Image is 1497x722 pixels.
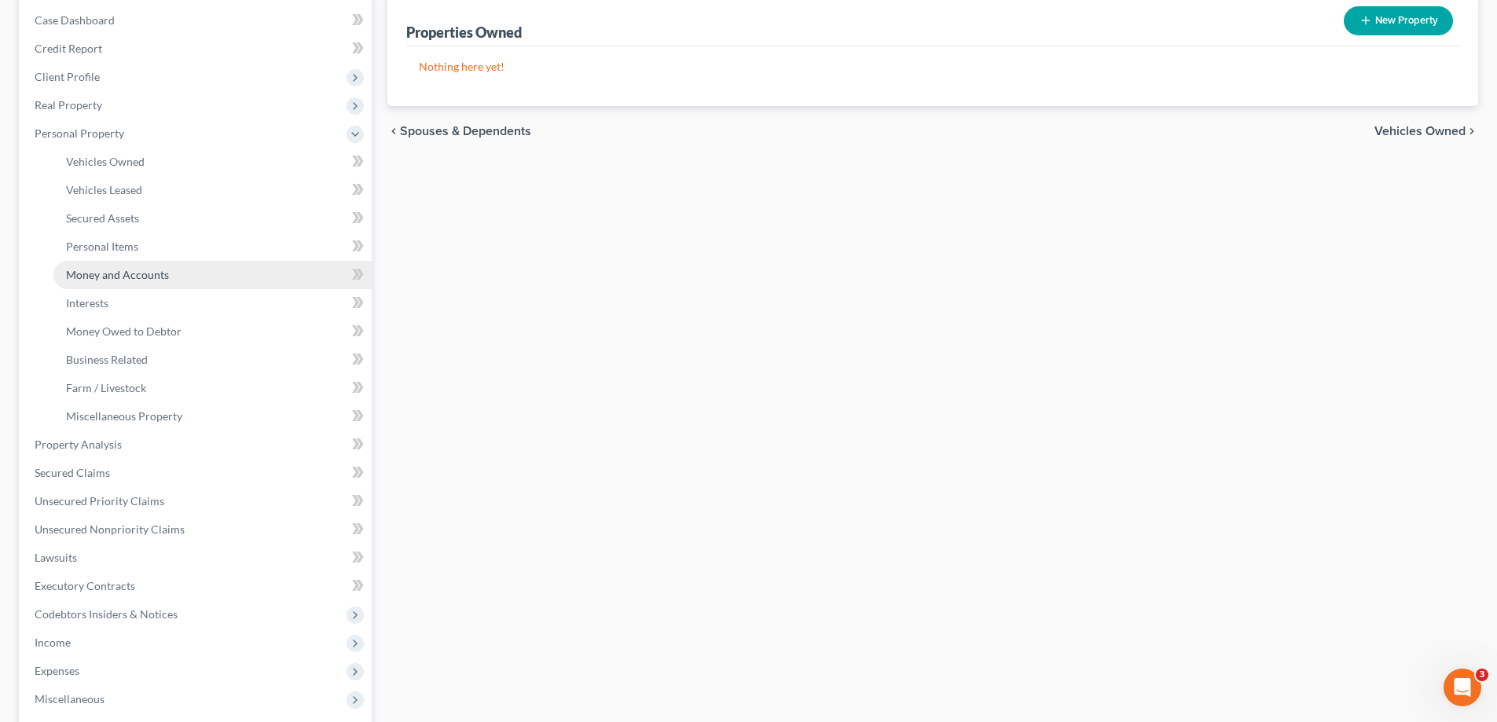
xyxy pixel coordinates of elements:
a: Money and Accounts [53,261,372,289]
span: Farm / Livestock [66,381,146,394]
a: Credit Report [22,35,372,63]
span: Codebtors Insiders & Notices [35,607,178,621]
a: Vehicles Owned [53,148,372,176]
a: Miscellaneous Property [53,402,372,431]
a: Personal Items [53,233,372,261]
span: Miscellaneous [35,692,105,706]
span: Unsecured Priority Claims [35,494,164,508]
i: chevron_right [1466,125,1478,137]
a: Unsecured Priority Claims [22,487,372,515]
span: Personal Items [66,240,138,253]
span: Vehicles Owned [66,155,145,168]
span: Case Dashboard [35,13,115,27]
span: Credit Report [35,42,102,55]
span: Personal Property [35,126,124,140]
a: Farm / Livestock [53,374,372,402]
span: 3 [1476,669,1488,681]
span: Interests [66,296,108,310]
span: Business Related [66,353,148,366]
a: Vehicles Leased [53,176,372,204]
a: Lawsuits [22,544,372,572]
span: Secured Assets [66,211,139,225]
iframe: Intercom live chat [1444,669,1481,706]
p: Nothing here yet! [419,59,1447,75]
span: Unsecured Nonpriority Claims [35,522,185,536]
span: Client Profile [35,70,100,83]
a: Case Dashboard [22,6,372,35]
span: Income [35,636,71,649]
span: Secured Claims [35,466,110,479]
button: Vehicles Owned chevron_right [1374,125,1478,137]
span: Spouses & Dependents [400,125,531,137]
span: Real Property [35,98,102,112]
button: chevron_left Spouses & Dependents [387,125,531,137]
div: Properties Owned [406,23,522,42]
a: Money Owed to Debtor [53,317,372,346]
a: Executory Contracts [22,572,372,600]
span: Executory Contracts [35,579,135,592]
span: Vehicles Owned [1374,125,1466,137]
i: chevron_left [387,125,400,137]
span: Money and Accounts [66,268,169,281]
button: New Property [1344,6,1453,35]
span: Vehicles Leased [66,183,142,196]
span: Lawsuits [35,551,77,564]
span: Property Analysis [35,438,122,451]
a: Secured Assets [53,204,372,233]
span: Miscellaneous Property [66,409,182,423]
span: Expenses [35,664,79,677]
a: Business Related [53,346,372,374]
span: Money Owed to Debtor [66,324,182,338]
a: Property Analysis [22,431,372,459]
a: Unsecured Nonpriority Claims [22,515,372,544]
a: Interests [53,289,372,317]
a: Secured Claims [22,459,372,487]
